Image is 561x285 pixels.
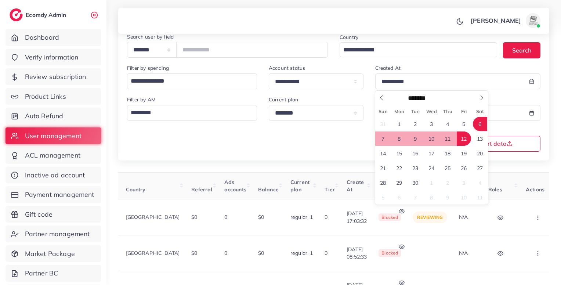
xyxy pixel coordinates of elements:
span: Current plan [290,179,310,193]
p: [PERSON_NAME] [471,16,521,25]
a: Payment management [6,186,101,203]
span: September 26, 2025 [457,161,471,175]
a: ACL management [6,147,101,164]
span: Inactive ad account [25,170,85,180]
a: Verify information [6,49,101,66]
span: Roles [488,186,502,193]
label: Filter by spending [127,64,169,72]
label: Created At [375,64,401,72]
span: Partner management [25,229,90,239]
span: September 28, 2025 [376,176,390,190]
span: Payment management [25,190,94,199]
span: N/A [459,250,468,256]
span: September 14, 2025 [376,146,390,160]
span: October 11, 2025 [473,190,487,205]
span: [GEOGRAPHIC_DATA] [126,214,180,220]
a: Inactive ad account [6,167,101,184]
span: Ads accounts [224,179,246,193]
span: September 11, 2025 [441,131,455,146]
span: October 4, 2025 [473,176,487,190]
span: $0 [258,214,264,220]
span: Sat [472,109,488,114]
button: Search [503,42,540,58]
span: N/A [459,214,468,220]
span: Tue [407,109,423,114]
label: Account status [269,64,305,72]
span: Tier [325,186,335,193]
span: $0 [191,214,197,220]
span: September 3, 2025 [424,117,439,131]
span: Fri [456,109,472,114]
span: September 23, 2025 [408,161,423,175]
span: September 12, 2025 [457,131,471,146]
input: Search for option [128,107,247,119]
span: [DATE] 17:03:32 [347,210,367,225]
span: September 17, 2025 [424,146,439,160]
a: [PERSON_NAME]avatar [467,13,543,28]
span: August 31, 2025 [376,117,390,131]
a: Partner BC [6,265,101,282]
span: September 19, 2025 [457,146,471,160]
span: September 9, 2025 [408,131,423,146]
input: Search for option [341,44,488,56]
span: October 8, 2025 [424,190,439,205]
span: Balance [258,186,279,193]
a: Auto Refund [6,108,101,125]
span: October 5, 2025 [376,190,390,205]
span: regular_1 [290,250,313,256]
span: Partner BC [25,268,58,278]
span: September 20, 2025 [473,146,487,160]
span: September 2, 2025 [408,117,423,131]
span: Market Package [25,249,75,259]
a: Gift code [6,206,101,223]
span: Verify information [25,53,79,62]
a: Market Package [6,245,101,262]
input: Search for option [128,75,247,87]
span: 0 [224,214,227,220]
span: September 5, 2025 [457,117,471,131]
span: 0 [325,250,327,256]
span: Gift code [25,210,53,219]
a: Review subscription [6,68,101,85]
span: September 22, 2025 [392,161,406,175]
span: blocked [379,213,401,221]
input: Year [432,94,455,102]
span: $0 [258,250,264,256]
span: Dashboard [25,33,59,42]
span: September 30, 2025 [408,176,423,190]
span: Create At [347,179,364,193]
span: September 24, 2025 [424,161,439,175]
span: $0 [191,250,197,256]
span: September 13, 2025 [473,131,487,146]
span: regular_1 [290,214,313,220]
span: September 27, 2025 [473,161,487,175]
span: Wed [423,109,439,114]
span: September 29, 2025 [392,176,406,190]
span: Sun [375,109,391,114]
a: Dashboard [6,29,101,46]
span: September 4, 2025 [441,117,455,131]
label: Current plan [269,96,298,103]
span: September 1, 2025 [392,117,406,131]
span: [GEOGRAPHIC_DATA] [126,250,180,256]
span: Referral [191,186,212,193]
span: Mon [391,109,407,114]
img: avatar [526,13,540,28]
span: September 21, 2025 [376,161,390,175]
span: October 7, 2025 [408,190,423,205]
span: Thu [439,109,456,114]
h2: Ecomdy Admin [26,11,68,18]
div: Search for option [127,73,257,89]
button: Export data [446,136,541,152]
span: Export data [474,141,513,147]
span: reviewing [417,214,442,220]
div: Search for option [340,42,497,57]
span: Country [126,186,146,193]
span: September 25, 2025 [441,161,455,175]
span: October 2, 2025 [441,176,455,190]
div: Search for option [127,105,257,121]
a: User management [6,127,101,144]
a: Partner management [6,226,101,242]
span: ACL management [25,151,80,160]
span: September 8, 2025 [392,131,406,146]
